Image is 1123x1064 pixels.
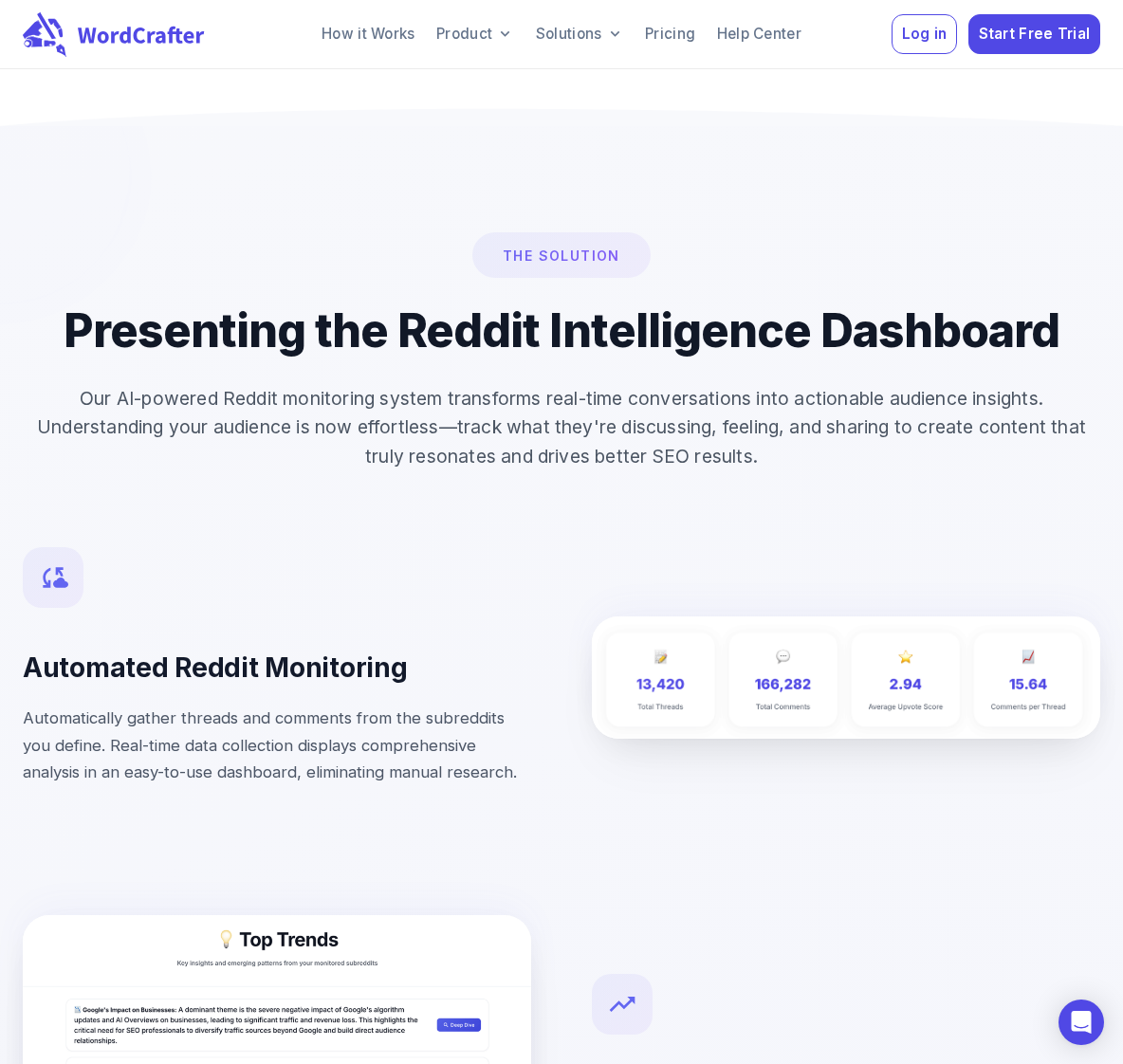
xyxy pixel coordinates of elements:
p: Our AI-powered Reddit monitoring system transforms real-time conversations into actionable audien... [23,384,1100,471]
a: How it Works [315,15,422,53]
a: Pricing [638,15,703,53]
button: Start Free Trial [968,14,1100,55]
h4: Automated Reddit Monitoring [23,650,531,687]
span: Start Free Trial [979,22,1091,47]
h2: Presenting the Reddit Intelligence Dashboard [23,304,1100,357]
p: Automatically gather threads and comments from the subreddits you define. Real-time data collecti... [23,705,531,786]
a: Help Center [709,15,808,53]
a: Product [430,15,522,53]
button: Log in [892,14,957,55]
span: Log in [902,22,948,47]
div: Open Intercom Messenger [1059,1000,1104,1045]
img: Automated Reddit Monitoring [592,616,1100,739]
a: Solutions [529,15,631,53]
p: The Solution [476,236,647,274]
